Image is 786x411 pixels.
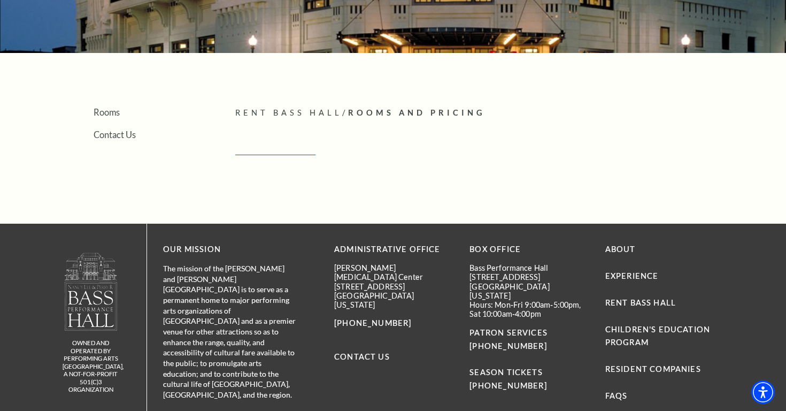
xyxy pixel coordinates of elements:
p: The mission of the [PERSON_NAME] and [PERSON_NAME][GEOGRAPHIC_DATA] is to serve as a permanent ho... [163,263,297,400]
a: Contact Us [94,130,136,140]
a: Resident Companies [605,364,701,374]
span: Rent Bass Hall [235,108,342,117]
a: Contact Us [334,352,390,361]
a: Experience [605,271,659,280]
span: Rooms And Pricing [348,108,486,117]
p: owned and operated by Performing Arts [GEOGRAPHIC_DATA], A NOT-FOR-PROFIT 501(C)3 ORGANIZATION [63,339,119,394]
div: Accessibility Menu [751,380,775,404]
p: [STREET_ADDRESS] [334,282,453,291]
p: OUR MISSION [163,243,297,256]
p: Hours: Mon-Fri 9:00am-5:00pm, Sat 10:00am-4:00pm [469,300,589,319]
a: About [605,245,636,254]
a: FAQs [605,391,628,400]
p: [GEOGRAPHIC_DATA][US_STATE] [334,291,453,310]
a: Rooms [94,107,120,117]
p: [STREET_ADDRESS] [469,272,589,281]
img: owned and operated by Performing Arts Fort Worth, A NOT-FOR-PROFIT 501(C)3 ORGANIZATION [64,252,118,331]
p: [PERSON_NAME][MEDICAL_DATA] Center [334,263,453,282]
p: Administrative Office [334,243,453,256]
p: / [235,106,725,120]
p: [GEOGRAPHIC_DATA][US_STATE] [469,282,589,301]
a: Rent Bass Hall [605,298,676,307]
p: SEASON TICKETS [PHONE_NUMBER] [469,353,589,393]
p: Bass Performance Hall [469,263,589,272]
a: Children's Education Program [605,325,710,347]
p: BOX OFFICE [469,243,589,256]
p: PATRON SERVICES [PHONE_NUMBER] [469,326,589,353]
p: [PHONE_NUMBER] [334,317,453,330]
